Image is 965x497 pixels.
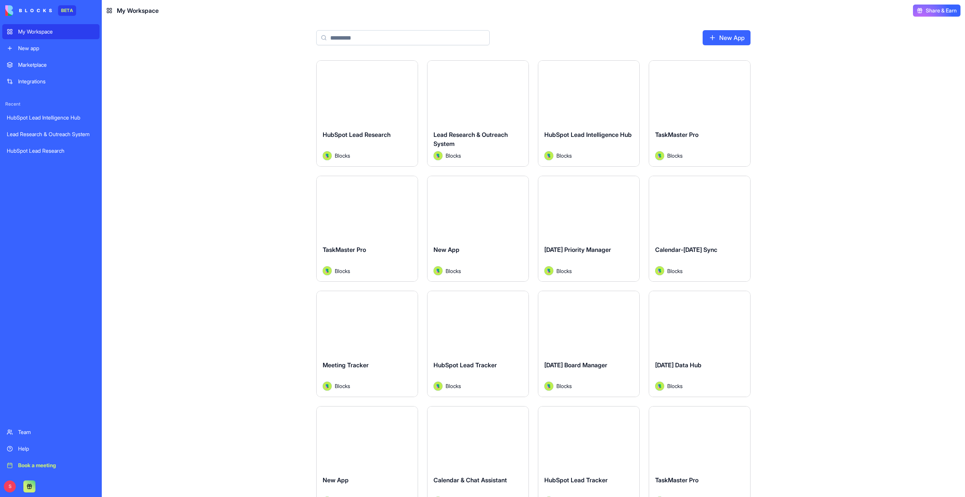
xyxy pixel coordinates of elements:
span: TaskMaster Pro [655,131,698,138]
span: Blocks [556,382,572,390]
span: Meeting Tracker [323,361,369,369]
a: Integrations [2,74,100,89]
img: Avatar [323,382,332,391]
div: Marketplace [18,61,95,69]
span: HubSpot Lead Tracker [544,476,608,484]
div: BETA [58,5,76,16]
div: Lead Research & Outreach System [7,130,95,138]
img: Avatar [544,266,553,275]
a: HubSpot Lead Intelligence HubAvatarBlocks [538,60,640,167]
span: HubSpot Lead Research [323,131,391,138]
a: Team [2,425,100,440]
span: Blocks [556,267,572,275]
span: Blocks [667,152,683,160]
span: Lead Research & Outreach System [433,131,508,147]
span: Blocks [446,152,461,160]
img: Avatar [323,266,332,275]
div: HubSpot Lead Intelligence Hub [7,114,95,121]
span: Blocks [335,382,350,390]
span: HubSpot Lead Tracker [433,361,497,369]
span: [DATE] Data Hub [655,361,702,369]
img: Avatar [544,382,553,391]
div: Integrations [18,78,95,85]
div: Help [18,445,95,453]
span: Recent [2,101,100,107]
span: TaskMaster Pro [655,476,698,484]
span: Share & Earn [926,7,957,14]
div: My Workspace [18,28,95,35]
a: BETA [5,5,76,16]
span: HubSpot Lead Intelligence Hub [544,131,632,138]
span: New App [323,476,349,484]
a: My Workspace [2,24,100,39]
div: HubSpot Lead Research [7,147,95,155]
span: Blocks [335,152,350,160]
img: Avatar [655,151,664,160]
a: Book a meeting [2,458,100,473]
span: [DATE] Board Manager [544,361,607,369]
span: New App [433,246,460,253]
a: Calendar-[DATE] SyncAvatarBlocks [649,176,751,282]
span: S [4,480,16,492]
a: TaskMaster ProAvatarBlocks [649,60,751,167]
a: HubSpot Lead ResearchAvatarBlocks [316,60,418,167]
a: Lead Research & Outreach System [2,127,100,142]
img: Avatar [655,382,664,391]
a: [DATE] Board ManagerAvatarBlocks [538,291,640,397]
a: New App [703,30,751,45]
img: Avatar [433,151,443,160]
img: Avatar [323,151,332,160]
span: Blocks [667,382,683,390]
div: Book a meeting [18,462,95,469]
img: Avatar [433,382,443,391]
a: HubSpot Lead Intelligence Hub [2,110,100,125]
a: Lead Research & Outreach SystemAvatarBlocks [427,60,529,167]
span: Blocks [446,267,461,275]
a: Help [2,441,100,456]
span: Blocks [667,267,683,275]
button: Share & Earn [913,5,960,17]
a: New app [2,41,100,56]
span: [DATE] Priority Manager [544,246,611,253]
a: TaskMaster ProAvatarBlocks [316,176,418,282]
img: logo [5,5,52,16]
div: Team [18,428,95,436]
a: [DATE] Data HubAvatarBlocks [649,291,751,397]
a: HubSpot Lead TrackerAvatarBlocks [427,291,529,397]
span: Blocks [556,152,572,160]
span: My Workspace [117,6,159,15]
span: Calendar-[DATE] Sync [655,246,717,253]
img: Avatar [433,266,443,275]
div: New app [18,44,95,52]
a: New AppAvatarBlocks [427,176,529,282]
span: TaskMaster Pro [323,246,366,253]
img: Avatar [544,151,553,160]
span: Blocks [335,267,350,275]
a: HubSpot Lead Research [2,143,100,158]
a: Meeting TrackerAvatarBlocks [316,291,418,397]
span: Blocks [446,382,461,390]
a: [DATE] Priority ManagerAvatarBlocks [538,176,640,282]
span: Calendar & Chat Assistant [433,476,507,484]
a: Marketplace [2,57,100,72]
img: Avatar [655,266,664,275]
